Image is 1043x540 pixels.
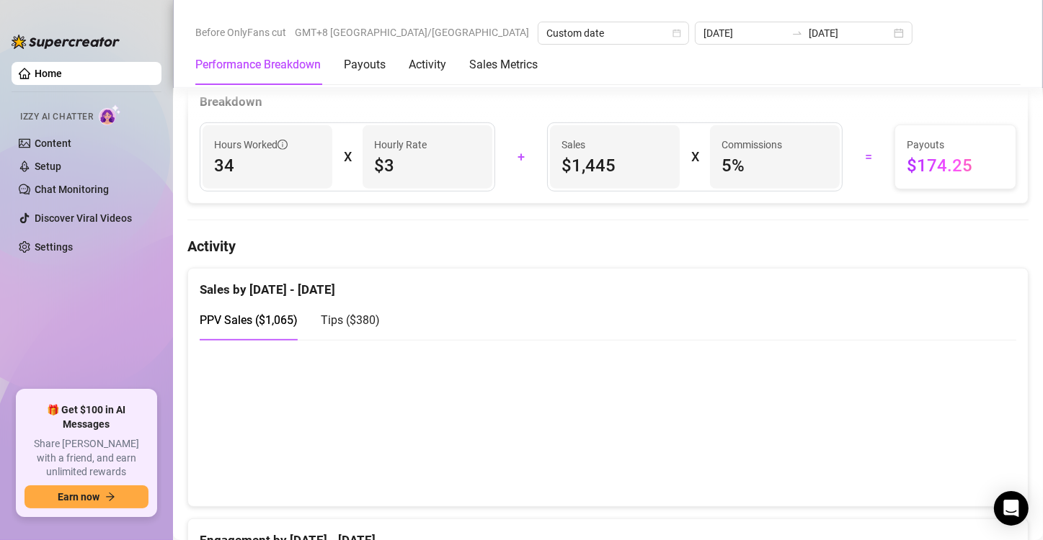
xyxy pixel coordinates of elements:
span: Before OnlyFans cut [195,22,286,43]
div: X [691,145,698,168]
div: Sales by [DATE] - [DATE] [200,269,1016,300]
a: Setup [35,161,61,172]
span: info-circle [278,140,288,150]
span: calendar [673,29,681,37]
input: Start date [704,25,786,41]
span: swap-right [791,27,803,39]
span: Custom date [546,22,680,44]
span: arrow-right [105,492,115,502]
span: Tips ( $380 ) [321,313,380,327]
h4: Activity [187,236,1029,256]
span: Hours Worked [214,137,288,153]
span: PPV Sales ( $1,065 ) [200,313,298,327]
a: Discover Viral Videos [35,212,132,224]
span: 34 [214,154,321,177]
img: AI Chatter [99,104,121,125]
a: Chat Monitoring [35,184,109,195]
span: to [791,27,803,39]
div: Performance Breakdown [195,56,321,73]
span: Earn now [58,491,99,503]
div: + [504,145,538,168]
div: X [344,145,351,168]
div: Activity [409,56,446,73]
span: $1,445 [562,154,668,177]
span: Payouts [907,137,1004,153]
article: Commissions [722,137,782,153]
input: End date [809,25,891,41]
div: Open Intercom Messenger [994,491,1029,526]
span: $3 [374,154,481,177]
img: logo-BBDzfeDw.svg [12,35,120,49]
span: $174.25 [907,154,1004,177]
span: 🎁 Get $100 in AI Messages [25,403,148,431]
div: Breakdown [200,92,1016,112]
span: Share [PERSON_NAME] with a friend, and earn unlimited rewards [25,437,148,480]
span: GMT+8 [GEOGRAPHIC_DATA]/[GEOGRAPHIC_DATA] [295,22,529,43]
a: Content [35,138,71,149]
span: Izzy AI Chatter [20,110,93,124]
article: Hourly Rate [374,137,427,153]
a: Settings [35,241,73,253]
span: 5 % [722,154,828,177]
span: Sales [562,137,668,153]
div: Payouts [344,56,386,73]
a: Home [35,68,62,79]
div: Sales Metrics [469,56,538,73]
div: = [851,145,886,168]
button: Earn nowarrow-right [25,485,148,508]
